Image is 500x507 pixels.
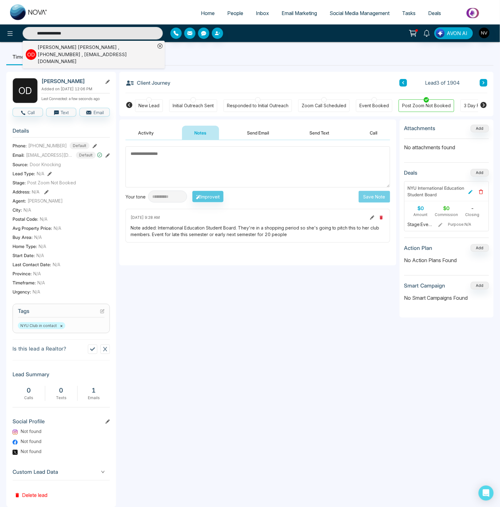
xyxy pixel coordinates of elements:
[41,78,100,84] h2: [PERSON_NAME]
[282,10,317,16] span: Email Marketing
[13,207,22,213] span: City :
[37,279,45,286] span: N/A
[428,10,441,16] span: Deals
[13,142,27,149] span: Phone:
[26,49,36,60] p: O D
[396,7,422,19] a: Tasks
[359,191,390,203] button: Save Note
[447,29,468,37] span: AVON AI
[13,152,24,158] span: Email:
[471,169,489,177] button: Add
[41,95,110,102] p: Last Connected: a few seconds ago
[256,10,269,16] span: Inbox
[471,282,489,289] button: Add
[131,224,385,238] div: Note added: International Education Student Board. They're in a shopping period so she's going to...
[13,468,110,477] span: Custom Lead Data
[13,234,33,240] span: Buy Area :
[173,103,214,109] div: Initial Outreach Sent
[434,27,473,39] button: AVON AI
[21,438,41,445] span: Not found
[471,125,489,131] span: Add
[297,126,342,140] button: Send Text
[10,4,48,20] img: Nova CRM Logo
[54,225,61,231] span: N/A
[41,86,110,92] p: Added on [DATE] 12:06 PM
[358,126,390,140] button: Call
[250,7,275,19] a: Inbox
[436,29,445,38] img: Lead Flow
[404,283,445,289] h3: Smart Campaign
[13,170,35,177] span: Lead Type:
[76,152,96,159] span: Default
[27,179,76,186] span: Post Zoom Not Booked
[13,270,32,277] span: Province :
[6,48,39,65] li: Timeline
[408,204,434,212] div: $0
[33,288,40,295] span: N/A
[13,252,35,259] span: Start Date :
[422,7,448,19] a: Deals
[18,322,65,329] span: NYU Club in contact
[460,204,486,212] div: -
[13,419,110,428] h3: Social Profile
[434,204,460,212] div: $0
[16,395,42,401] div: Calls
[30,161,61,168] span: Door Knocking
[79,108,110,117] button: Email
[60,323,63,329] button: ×
[13,261,51,268] span: Last Contact Date :
[40,216,47,222] span: N/A
[404,245,433,251] h3: Action Plan
[448,222,485,227] span: Purpose: N/A
[13,78,38,103] div: O D
[195,7,221,19] a: Home
[13,288,31,295] span: Urgency :
[24,207,31,213] span: N/A
[38,44,155,65] div: [PERSON_NAME] [PERSON_NAME] , [PHONE_NUMBER] , [EMAIL_ADDRESS][DOMAIN_NAME]
[359,103,389,109] div: Event Booked
[13,372,110,381] h3: Lead Summary
[13,128,110,137] h3: Details
[126,193,148,200] div: Your tone
[13,430,18,435] img: Instagram Logo
[425,79,460,87] span: Lead 3 of 1904
[234,126,282,140] button: Send Email
[13,198,26,204] span: Agent:
[451,6,496,20] img: Market-place.gif
[32,189,40,194] span: N/A
[13,345,66,353] p: Is this lead a Realtor?
[39,243,46,250] span: N/A
[21,428,41,435] span: Not found
[81,395,107,401] div: Emails
[404,139,489,151] p: No attachments found
[227,103,288,109] div: Responded to Initial Outreach
[28,198,63,204] span: [PERSON_NAME]
[404,256,489,264] p: No Action Plans Found
[16,386,42,395] div: 0
[48,395,74,401] div: Texts
[131,215,160,220] span: [DATE] 9:28 AM
[18,308,105,318] h3: Tags
[201,10,215,16] span: Home
[28,142,67,149] span: [PHONE_NUMBER]
[182,126,219,140] button: Notes
[323,7,396,19] a: Social Media Management
[408,212,434,218] div: Amount
[479,486,494,501] div: Open Intercom Messenger
[227,10,243,16] span: People
[70,142,89,149] span: Default
[434,212,460,218] div: Commission
[46,108,77,117] button: Text
[53,261,60,268] span: N/A
[26,152,73,158] span: [EMAIL_ADDRESS][DOMAIN_NAME]
[13,108,43,117] button: Call
[221,7,250,19] a: People
[126,78,170,87] h3: Client Journey
[13,481,49,501] button: Delete lead
[302,103,346,109] div: Zoom Call Scheduled
[37,170,44,177] span: N/A
[126,126,166,140] button: Activity
[13,225,52,231] span: Avg Property Price :
[402,103,451,109] div: Post Zoom Not Booked
[479,28,490,38] img: User Avatar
